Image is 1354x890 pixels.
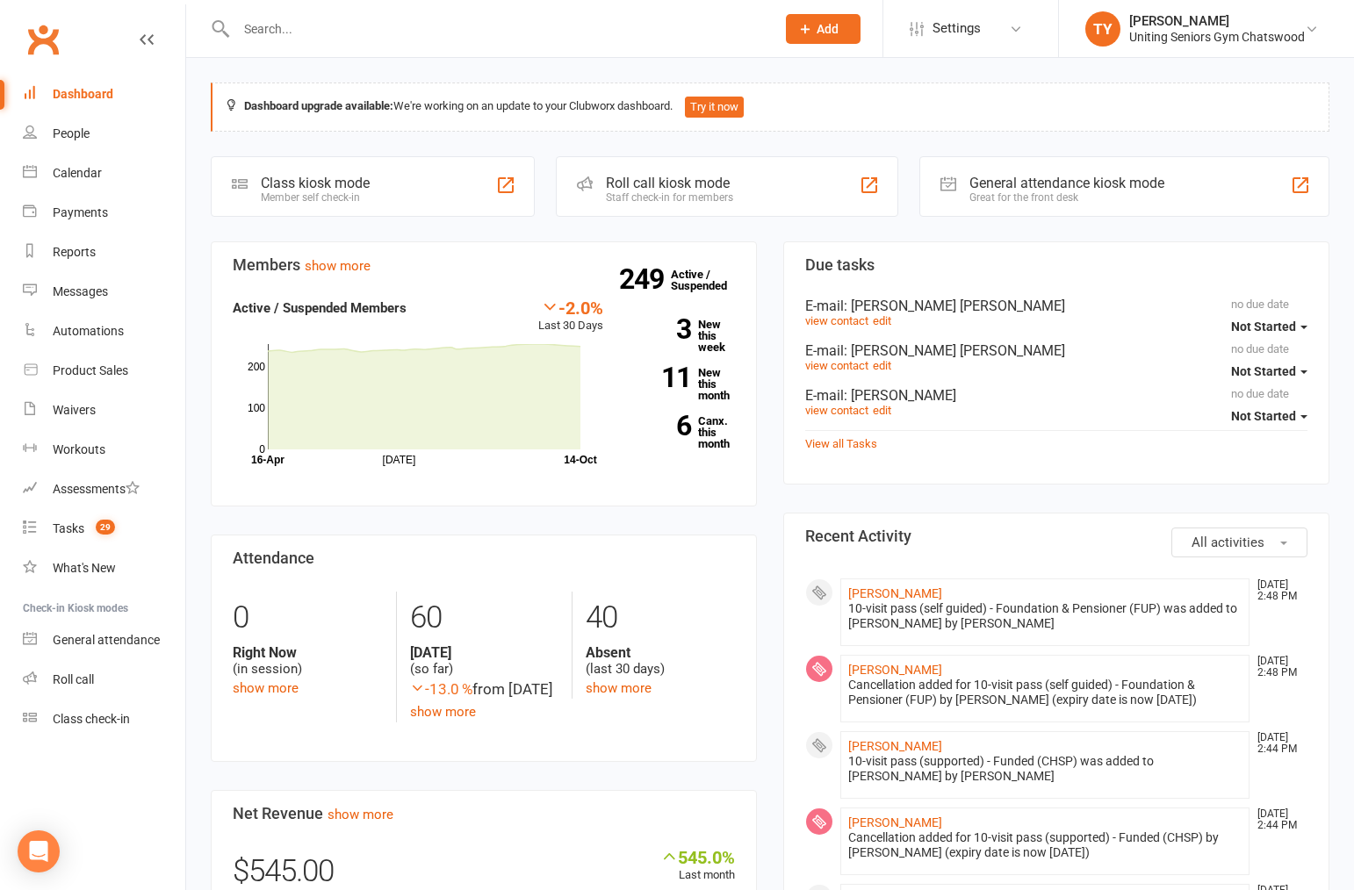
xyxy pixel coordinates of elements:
[410,704,476,720] a: show more
[1085,11,1120,47] div: TY
[410,592,559,644] div: 60
[233,805,735,822] h3: Net Revenue
[23,312,185,351] a: Automations
[1231,400,1307,432] button: Not Started
[805,437,877,450] a: View all Tasks
[586,592,735,644] div: 40
[410,680,472,698] span: -13.0 %
[233,256,735,274] h3: Members
[233,549,735,567] h3: Attendance
[23,549,185,588] a: What's New
[805,359,868,372] a: view contact
[53,521,84,535] div: Tasks
[606,175,733,191] div: Roll call kiosk mode
[53,482,140,496] div: Assessments
[660,847,735,885] div: Last month
[53,245,96,259] div: Reports
[53,442,105,456] div: Workouts
[261,175,370,191] div: Class kiosk mode
[1249,732,1307,755] time: [DATE] 2:44 PM
[305,258,371,274] a: show more
[630,364,691,391] strong: 11
[848,739,942,753] a: [PERSON_NAME]
[844,387,956,404] span: : [PERSON_NAME]
[1231,364,1296,378] span: Not Started
[848,830,1242,860] div: Cancellation added for 10-visit pass (supported) - Funded (CHSP) by [PERSON_NAME] (expiry date is...
[53,205,108,219] div: Payments
[1231,311,1307,342] button: Not Started
[53,403,96,417] div: Waivers
[1231,355,1307,387] button: Not Started
[969,175,1164,191] div: General attendance kiosk mode
[848,663,942,677] a: [PERSON_NAME]
[969,191,1164,204] div: Great for the front desk
[23,193,185,233] a: Payments
[848,601,1242,631] div: 10-visit pass (self guided) - Foundation & Pensioner (FUP) was added to [PERSON_NAME] by [PERSON_...
[1249,808,1307,831] time: [DATE] 2:44 PM
[1249,656,1307,678] time: [DATE] 2:48 PM
[53,712,130,726] div: Class check-in
[18,830,60,872] div: Open Intercom Messenger
[96,520,115,535] span: 29
[53,324,124,338] div: Automations
[844,298,1065,314] span: : [PERSON_NAME] [PERSON_NAME]
[844,342,1065,359] span: : [PERSON_NAME] [PERSON_NAME]
[805,256,1307,274] h3: Due tasks
[53,363,128,377] div: Product Sales
[23,272,185,312] a: Messages
[244,99,393,112] strong: Dashboard upgrade available:
[23,351,185,391] a: Product Sales
[53,126,90,140] div: People
[23,700,185,739] a: Class kiosk mode
[233,592,383,644] div: 0
[805,387,1307,404] div: E-mail
[53,166,102,180] div: Calendar
[619,266,671,292] strong: 249
[53,87,113,101] div: Dashboard
[23,621,185,660] a: General attendance kiosk mode
[805,404,868,417] a: view contact
[261,191,370,204] div: Member self check-in
[410,644,559,661] strong: [DATE]
[586,644,735,661] strong: Absent
[805,314,868,327] a: view contact
[805,528,1307,545] h3: Recent Activity
[630,316,691,342] strong: 3
[53,284,108,298] div: Messages
[848,815,942,829] a: [PERSON_NAME]
[233,644,383,678] div: (in session)
[606,191,733,204] div: Staff check-in for members
[233,300,407,316] strong: Active / Suspended Members
[586,680,652,696] a: show more
[1249,579,1307,602] time: [DATE] 2:48 PM
[233,644,383,661] strong: Right Now
[786,14,861,44] button: Add
[23,391,185,430] a: Waivers
[23,470,185,509] a: Assessments
[211,83,1329,132] div: We're working on an update to your Clubworx dashboard.
[23,154,185,193] a: Calendar
[630,319,736,353] a: 3New this week
[660,847,735,866] div: 545.0%
[410,644,559,678] div: (so far)
[586,644,735,678] div: (last 30 days)
[873,359,891,372] a: edit
[873,314,891,327] a: edit
[1129,29,1305,45] div: Uniting Seniors Gym Chatswood
[53,672,94,686] div: Roll call
[231,17,763,41] input: Search...
[848,586,942,600] a: [PERSON_NAME]
[23,509,185,549] a: Tasks 29
[410,678,559,701] div: from [DATE]
[538,298,603,317] div: -2.0%
[328,807,393,822] a: show more
[817,22,839,36] span: Add
[538,298,603,335] div: Last 30 Days
[805,342,1307,359] div: E-mail
[1231,409,1296,423] span: Not Started
[23,430,185,470] a: Workouts
[848,754,1242,784] div: 10-visit pass (supported) - Funded (CHSP) was added to [PERSON_NAME] by [PERSON_NAME]
[1231,319,1296,334] span: Not Started
[630,415,736,449] a: 6Canx. this month
[21,18,65,61] a: Clubworx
